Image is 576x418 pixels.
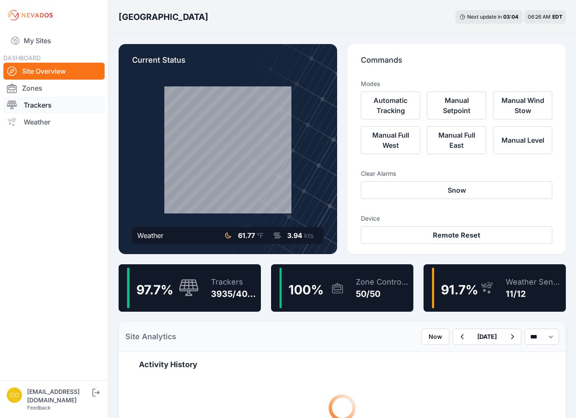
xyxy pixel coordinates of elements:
button: Snow [361,181,552,199]
h3: Modes [361,80,380,88]
div: [EMAIL_ADDRESS][DOMAIN_NAME] [27,388,91,404]
p: Current Status [132,54,324,73]
h2: Activity History [139,359,546,371]
a: Feedback [27,404,51,411]
a: Weather [3,113,105,130]
p: Commands [361,54,552,73]
a: My Sites [3,30,105,51]
a: 97.7%Trackers3935/4027 [119,264,261,312]
span: 91.7 % [441,282,478,297]
span: 100 % [288,282,324,297]
button: Automatic Tracking [361,91,420,119]
nav: Breadcrumb [119,6,208,28]
span: EDT [552,14,562,20]
button: Manual Wind Stow [493,91,552,119]
button: Remote Reset [361,226,552,244]
div: Weather Sensors [506,276,562,288]
button: Manual Full East [427,126,486,154]
span: kts [304,231,313,240]
a: Site Overview [3,63,105,80]
span: °F [257,231,263,240]
h3: Clear Alarms [361,169,552,178]
div: Weather [137,230,163,241]
h2: Site Analytics [125,331,176,343]
span: 06:26 AM [528,14,551,20]
button: Manual Level [493,126,552,154]
div: 3935/4027 [211,288,258,300]
button: Now [421,329,449,345]
img: Nevados [7,8,54,22]
span: 97.7 % [136,282,173,297]
div: 50/50 [356,288,410,300]
span: 61.77 [238,231,255,240]
a: Trackers [3,97,105,113]
img: controlroomoperator@invenergy.com [7,388,22,403]
button: Manual Setpoint [427,91,486,119]
div: 03 : 04 [503,14,518,20]
a: 91.7%Weather Sensors11/12 [424,264,566,312]
button: Manual Full West [361,126,420,154]
a: 100%Zone Controllers50/50 [271,264,413,312]
div: Trackers [211,276,258,288]
span: DASHBOARD [3,54,41,61]
button: [DATE] [471,329,504,344]
h3: Device [361,214,552,223]
a: Zones [3,80,105,97]
h3: [GEOGRAPHIC_DATA] [119,11,208,23]
span: Next update in [467,14,502,20]
div: 11/12 [506,288,562,300]
span: 3.94 [287,231,302,240]
div: Zone Controllers [356,276,410,288]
